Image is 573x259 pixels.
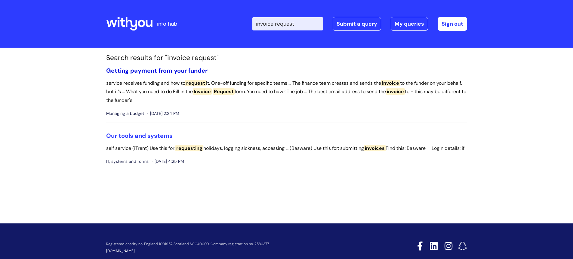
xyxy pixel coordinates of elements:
span: requesting [175,145,203,151]
span: IT, systems and forms [106,158,149,165]
p: Registered charity no. England 1001957, Scotland SCO40009. Company registration no. 2580377 [106,242,374,246]
p: self service (iTrent) Use this for: holidays, logging sickness, accessing ... (Basware) Use this ... [106,144,467,153]
a: Sign out [438,17,467,31]
a: My queries [391,17,428,31]
p: service receives funding and how to it. One-off funding for specific teams ... The finance team c... [106,79,467,105]
a: Our tools and systems [106,132,173,140]
span: [DATE] 2:24 PM [147,110,179,117]
h1: Search results for "invoice request" [106,54,467,62]
span: invoice [381,80,400,86]
span: Request [213,88,235,95]
span: Invoice [193,88,212,95]
span: invoices [364,145,386,151]
span: [DATE] 4:25 PM [152,158,184,165]
a: [DOMAIN_NAME] [106,248,135,253]
a: Getting payment from your funder [106,67,208,74]
span: invoice [386,88,405,95]
p: info hub [157,19,177,29]
div: | - [252,17,467,31]
input: Search [252,17,323,30]
a: Submit a query [333,17,381,31]
span: Managing a budget [106,110,144,117]
span: request [185,80,206,86]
